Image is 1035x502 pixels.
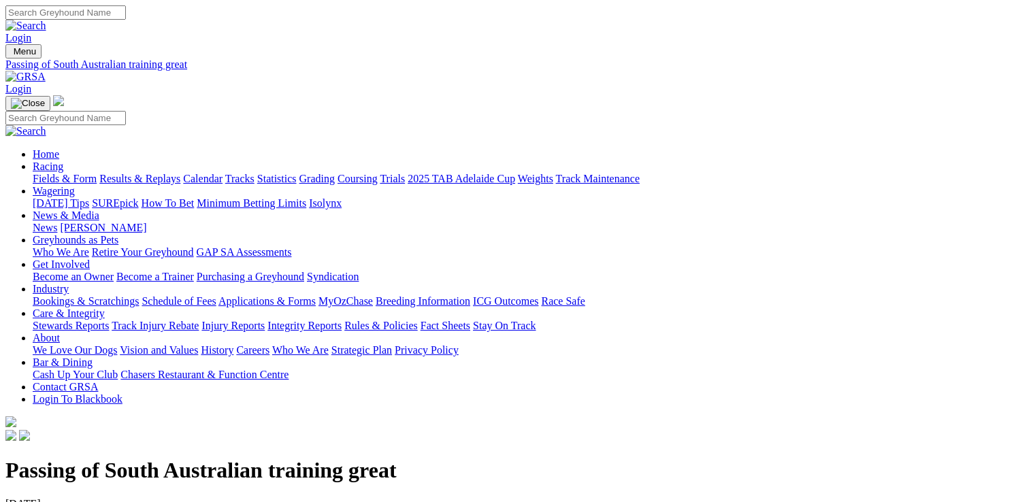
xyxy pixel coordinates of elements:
a: Vision and Values [120,344,198,356]
a: Retire Your Greyhound [92,246,194,258]
a: Coursing [338,173,378,184]
div: Get Involved [33,271,1030,283]
a: Breeding Information [376,295,470,307]
a: Racing [33,161,63,172]
div: Wagering [33,197,1030,210]
a: Login [5,83,31,95]
a: Fields & Form [33,173,97,184]
a: Purchasing a Greyhound [197,271,304,282]
a: Become a Trainer [116,271,194,282]
img: Close [11,98,45,109]
a: Login To Blackbook [33,393,122,405]
span: Menu [14,46,36,56]
a: Bar & Dining [33,356,93,368]
div: About [33,344,1030,356]
div: Industry [33,295,1030,307]
a: Greyhounds as Pets [33,234,118,246]
div: Bar & Dining [33,369,1030,381]
a: Isolynx [309,197,342,209]
a: About [33,332,60,344]
img: GRSA [5,71,46,83]
a: Stay On Track [473,320,536,331]
a: SUREpick [92,197,138,209]
div: Care & Integrity [33,320,1030,332]
a: Careers [236,344,269,356]
a: Injury Reports [201,320,265,331]
a: Trials [380,173,405,184]
input: Search [5,5,126,20]
a: Privacy Policy [395,344,459,356]
div: Racing [33,173,1030,185]
a: GAP SA Assessments [197,246,292,258]
button: Toggle navigation [5,96,50,111]
a: Rules & Policies [344,320,418,331]
a: Tracks [225,173,254,184]
a: Stewards Reports [33,320,109,331]
a: Become an Owner [33,271,114,282]
a: Get Involved [33,258,90,270]
a: We Love Our Dogs [33,344,117,356]
a: Who We Are [33,246,89,258]
button: Toggle navigation [5,44,42,58]
a: Industry [33,283,69,295]
a: Statistics [257,173,297,184]
a: Home [33,148,59,160]
a: History [201,344,233,356]
img: Search [5,125,46,137]
a: [PERSON_NAME] [60,222,146,233]
a: Race Safe [541,295,585,307]
a: News & Media [33,210,99,221]
a: ICG Outcomes [473,295,538,307]
a: Grading [299,173,335,184]
img: logo-grsa-white.png [53,95,64,106]
a: Chasers Restaurant & Function Centre [120,369,289,380]
a: Schedule of Fees [142,295,216,307]
a: 2025 TAB Adelaide Cup [408,173,515,184]
img: twitter.svg [19,430,30,441]
a: Care & Integrity [33,307,105,319]
a: Contact GRSA [33,381,98,392]
div: News & Media [33,222,1030,234]
a: Cash Up Your Club [33,369,118,380]
a: Who We Are [272,344,329,356]
a: Weights [518,173,553,184]
a: Integrity Reports [267,320,342,331]
img: logo-grsa-white.png [5,416,16,427]
img: facebook.svg [5,430,16,441]
a: Syndication [307,271,359,282]
a: News [33,222,57,233]
a: Calendar [183,173,223,184]
div: Greyhounds as Pets [33,246,1030,258]
a: MyOzChase [318,295,373,307]
a: How To Bet [142,197,195,209]
a: Applications & Forms [218,295,316,307]
a: [DATE] Tips [33,197,89,209]
a: Wagering [33,185,75,197]
a: Results & Replays [99,173,180,184]
a: Track Maintenance [556,173,640,184]
img: Search [5,20,46,32]
h1: Passing of South Australian training great [5,458,1030,483]
a: Login [5,32,31,44]
a: Minimum Betting Limits [197,197,306,209]
a: Strategic Plan [331,344,392,356]
a: Bookings & Scratchings [33,295,139,307]
input: Search [5,111,126,125]
a: Track Injury Rebate [112,320,199,331]
a: Fact Sheets [421,320,470,331]
a: Passing of South Australian training great [5,58,1030,71]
